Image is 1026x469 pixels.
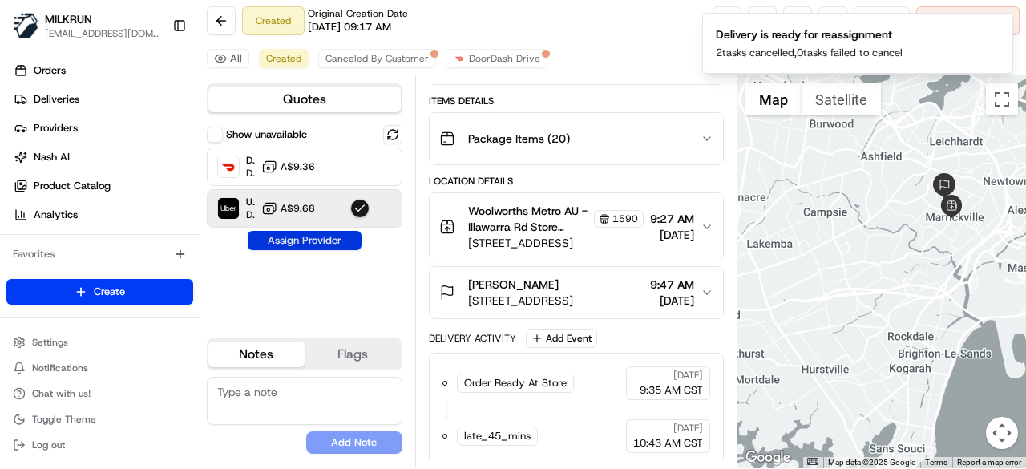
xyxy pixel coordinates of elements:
[526,329,597,348] button: Add Event
[208,342,305,367] button: Notes
[45,27,160,40] button: [EMAIL_ADDRESS][DOMAIN_NAME]
[6,115,200,141] a: Providers
[6,173,200,199] a: Product Catalog
[32,362,88,374] span: Notifications
[464,429,531,443] span: late_45_mins
[673,369,703,382] span: [DATE]
[673,422,703,435] span: [DATE]
[218,198,239,219] img: Uber
[281,202,315,215] span: A$9.68
[34,92,79,107] span: Deliveries
[218,156,239,177] img: DoorDash Drive
[468,277,559,293] span: [PERSON_NAME]
[650,277,694,293] span: 9:47 AM
[13,13,38,38] img: MILKRUN
[34,179,111,193] span: Product Catalog
[453,52,466,65] img: doordash_logo_v2.png
[308,7,408,20] span: Original Creation Date
[6,331,193,354] button: Settings
[261,159,315,175] button: A$9.36
[802,83,881,115] button: Show satellite imagery
[325,52,429,65] span: Canceled By Customer
[259,49,309,68] button: Created
[208,87,401,112] button: Quotes
[640,383,703,398] span: 9:35 AM CST
[45,11,92,27] button: MILKRUN
[469,52,540,65] span: DoorDash Drive
[468,203,591,235] span: Woolworths Metro AU - Illawarra Rd Store Manager
[32,336,68,349] span: Settings
[464,376,567,390] span: Order Ready At Store
[226,127,307,142] label: Show unavailable
[246,196,255,208] span: Uber
[246,154,255,167] span: DoorDash Drive
[430,193,723,261] button: Woolworths Metro AU - Illawarra Rd Store Manager1590[STREET_ADDRESS]9:27 AM[DATE]
[986,83,1018,115] button: Toggle fullscreen view
[261,200,315,216] button: A$9.68
[6,202,200,228] a: Analytics
[6,408,193,431] button: Toggle Theme
[745,83,802,115] button: Show street map
[34,63,66,78] span: Orders
[741,447,794,468] a: Open this area in Google Maps (opens a new window)
[650,227,694,243] span: [DATE]
[828,458,915,467] span: Map data ©2025 Google
[446,49,547,68] button: DoorDash Drive
[6,58,200,83] a: Orders
[6,144,200,170] a: Nash AI
[6,357,193,379] button: Notifications
[32,387,91,400] span: Chat with us!
[6,382,193,405] button: Chat with us!
[716,46,903,60] p: 2 tasks cancelled, 0 tasks failed to cancel
[248,231,362,250] button: Assign Provider
[34,121,78,135] span: Providers
[650,293,694,309] span: [DATE]
[266,52,301,65] span: Created
[34,208,78,222] span: Analytics
[318,49,436,68] button: Canceled By Customer
[207,49,249,68] button: All
[468,235,644,251] span: [STREET_ADDRESS]
[305,342,401,367] button: Flags
[957,458,1021,467] a: Report a map error
[6,241,193,267] div: Favorites
[429,332,516,345] div: Delivery Activity
[430,267,723,318] button: [PERSON_NAME][STREET_ADDRESS]9:47 AM[DATE]
[429,175,724,188] div: Location Details
[94,285,125,299] span: Create
[34,150,70,164] span: Nash AI
[6,434,193,456] button: Log out
[6,279,193,305] button: Create
[650,211,694,227] span: 9:27 AM
[741,447,794,468] img: Google
[246,167,255,180] span: Dropoff ETA 56 minutes
[633,436,703,451] span: 10:43 AM CST
[32,413,96,426] span: Toggle Theme
[308,20,391,34] span: [DATE] 09:17 AM
[986,417,1018,449] button: Map camera controls
[32,439,65,451] span: Log out
[807,458,818,465] button: Keyboard shortcuts
[430,113,723,164] button: Package Items (20)
[468,131,570,147] span: Package Items ( 20 )
[246,208,255,221] span: Dropoff ETA 34 minutes
[6,87,200,112] a: Deliveries
[612,212,638,225] span: 1590
[716,26,903,42] div: Delivery is ready for reassignment
[6,6,166,45] button: MILKRUNMILKRUN[EMAIL_ADDRESS][DOMAIN_NAME]
[925,458,947,467] a: Terms
[281,160,315,173] span: A$9.36
[468,293,573,309] span: [STREET_ADDRESS]
[429,95,724,107] div: Items Details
